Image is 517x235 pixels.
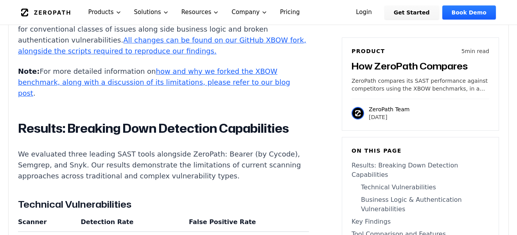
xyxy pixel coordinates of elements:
p: For more detailed information on . [18,66,309,99]
strong: Note: [18,67,39,75]
a: Key Findings [352,217,489,226]
p: We evaluated three leading SAST tools alongside ZeroPath: Bearer (by Cycode), Semgrep, and Snyk. ... [18,149,309,182]
p: 5 min read [461,47,489,55]
a: Login [346,5,381,20]
a: Get Started [384,5,439,20]
img: ZeroPath Team [352,107,364,119]
p: ZeroPath compares its SAST performance against competitors using the XBOW benchmarks, in a manner... [352,77,489,93]
h2: Results: Breaking Down Detection Capabilities [18,121,309,136]
th: Scanner [18,217,76,232]
a: Technical Vulnerabilities [352,183,489,192]
a: Business Logic & Authentication Vulnerabilities [352,195,489,214]
th: False Positive Rate [184,217,309,232]
p: [DATE] [369,113,409,121]
p: ZeroPath Team [369,105,409,113]
h3: How ZeroPath Compares [352,60,489,72]
a: Results: Breaking Down Detection Capabilities [352,161,489,180]
th: Detection Rate [76,217,184,232]
h6: On this page [352,147,489,155]
a: All changes can be found on our GitHub XBOW fork, alongside the scripts required to reproduce our... [18,36,306,55]
h3: Technical Vulnerabilities [18,197,309,211]
a: how and why we forked the XBOW benchmark, along with a discussion of its limitations, please refe... [18,67,290,97]
a: Book Demo [442,5,496,20]
h6: Product [352,47,385,55]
